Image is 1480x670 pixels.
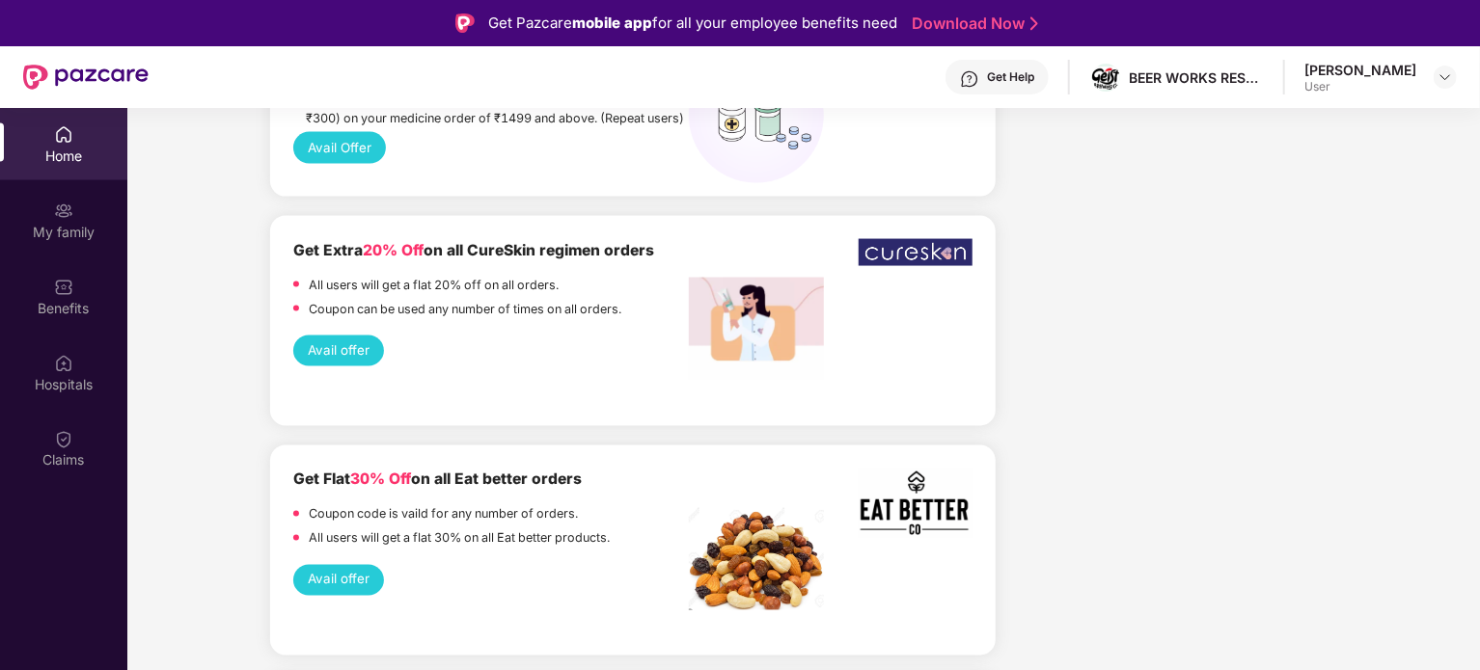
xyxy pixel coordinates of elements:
img: Screenshot%202022-12-27%20at%203.54.05%20PM.png [689,278,824,380]
span: 20% Off [363,241,424,259]
p: All users will get a flat 20% off on all orders. [309,276,559,295]
img: svg+xml;base64,PHN2ZyBpZD0iQ2xhaW0iIHhtbG5zPSJodHRwOi8vd3d3LnczLm9yZy8yMDAwL3N2ZyIgd2lkdGg9IjIwIi... [54,430,73,449]
button: Avail Offer [293,132,387,163]
img: svg+xml;base64,PHN2ZyBpZD0iSG9tZSIgeG1sbnM9Imh0dHA6Ly93d3cudzMub3JnLzIwMDAvc3ZnIiB3aWR0aD0iMjAiIG... [54,125,73,145]
img: WhatsApp%20Image%202024-02-28%20at%203.03.39%20PM.jpeg [1092,67,1120,89]
img: svg+xml;base64,PHN2ZyBpZD0iQmVuZWZpdHMiIHhtbG5zPSJodHRwOi8vd3d3LnczLm9yZy8yMDAwL3N2ZyIgd2lkdGg9Ij... [54,278,73,297]
div: BEER WORKS RESTAURANTS & MICRO BREWERY PVT LTD [1129,68,1264,87]
img: WhatsApp%20Image%202022-12-23%20at%206.17.28%20PM.jpeg [859,239,972,267]
img: svg+xml;base64,PHN2ZyBpZD0iSG9zcGl0YWxzIiB4bWxucz0iaHR0cDovL3d3dy53My5vcmcvMjAwMC9zdmciIHdpZHRoPS... [54,354,73,373]
p: Get upto 10% off (no limit) + extra 7% coupon discount (Up to ₹300) on your medicine order of ₹14... [306,90,690,128]
img: New Pazcare Logo [23,65,149,90]
img: Screenshot%202022-11-17%20at%202.10.19%20PM.png [859,469,972,538]
b: Get Extra on all CureSkin regimen orders [293,241,654,259]
p: Coupon can be used any number of times on all orders. [309,300,621,319]
img: Logo [455,13,475,33]
a: Download Now [912,13,1032,34]
img: svg+xml;base64,PHN2ZyBpZD0iSGVscC0zMngzMiIgeG1sbnM9Imh0dHA6Ly93d3cudzMub3JnLzIwMDAvc3ZnIiB3aWR0aD... [960,69,979,89]
div: [PERSON_NAME] [1304,61,1416,79]
div: Get Help [987,69,1034,85]
p: Coupon code is vaild for any number of orders. [309,505,578,524]
span: 30% Off [350,470,411,489]
img: svg+xml;base64,PHN2ZyB3aWR0aD0iMjAiIGhlaWdodD0iMjAiIHZpZXdCb3g9IjAgMCAyMCAyMCIgZmlsbD0ibm9uZSIgeG... [54,201,73,221]
b: Get Flat on all Eat better orders [293,470,582,489]
button: Avail offer [293,335,385,366]
p: All users will get a flat 30% on all Eat better products. [309,529,610,549]
div: Get Pazcare for all your employee benefits need [488,12,897,35]
button: Avail offer [293,565,385,596]
img: Stroke [1030,13,1038,34]
img: Screenshot%202022-11-18%20at%2012.32.13%20PM.png [689,507,824,611]
img: medicines%20(1).png [689,48,824,183]
strong: mobile app [572,13,652,32]
img: svg+xml;base64,PHN2ZyBpZD0iRHJvcGRvd24tMzJ4MzIiIHhtbG5zPSJodHRwOi8vd3d3LnczLm9yZy8yMDAwL3N2ZyIgd2... [1438,69,1453,85]
div: User [1304,79,1416,94]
